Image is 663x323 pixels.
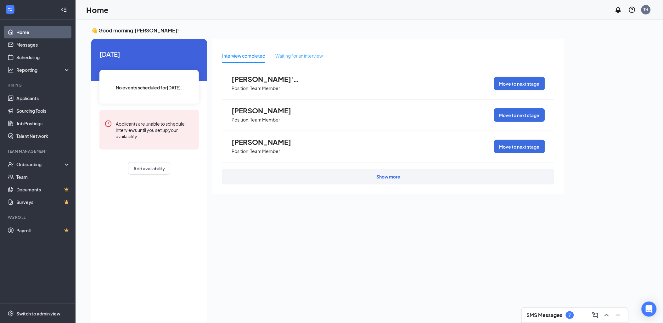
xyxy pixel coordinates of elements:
button: ChevronUp [602,310,612,320]
a: Sourcing Tools [16,105,70,117]
span: No events scheduled for [DATE] . [116,84,183,91]
svg: Minimize [614,311,622,319]
a: Team [16,171,70,183]
a: Messages [16,38,70,51]
svg: WorkstreamLogo [7,6,13,13]
a: PayrollCrown [16,224,70,237]
p: Position: [232,85,250,91]
button: Minimize [613,310,623,320]
button: Move to next stage [494,140,545,153]
a: Home [16,26,70,38]
a: Talent Network [16,130,70,142]
svg: Analysis [8,67,14,73]
p: Position: [232,117,250,123]
div: TH [644,7,649,12]
a: SurveysCrown [16,196,70,208]
div: Applicants are unable to schedule interviews until you set up your availability. [116,120,194,139]
p: Team Member [250,148,280,154]
span: [PERSON_NAME] [232,106,301,115]
button: Add availability [128,162,170,175]
h3: 👋 Good morning, [PERSON_NAME] ! [91,27,565,34]
h1: Home [86,4,109,15]
div: Hiring [8,82,69,88]
div: Reporting [16,67,70,73]
svg: ChevronUp [603,311,610,319]
div: Interview completed [222,52,265,59]
svg: Settings [8,310,14,317]
a: Job Postings [16,117,70,130]
span: [DATE] [99,49,199,59]
div: Open Intercom Messenger [642,302,657,317]
svg: QuestionInfo [628,6,636,14]
p: Team Member [250,85,280,91]
svg: Error [104,120,112,127]
div: Show more [376,173,400,180]
p: Position: [232,148,250,154]
svg: ComposeMessage [592,311,599,319]
span: [PERSON_NAME] [232,138,301,146]
a: Applicants [16,92,70,105]
h3: SMS Messages [527,312,563,319]
a: DocumentsCrown [16,183,70,196]
div: Payroll [8,215,69,220]
div: Team Management [8,149,69,154]
svg: UserCheck [8,161,14,167]
button: ComposeMessage [590,310,600,320]
button: Move to next stage [494,108,545,122]
svg: Notifications [615,6,622,14]
div: 7 [569,313,571,318]
button: Move to next stage [494,77,545,90]
div: Switch to admin view [16,310,60,317]
a: Scheduling [16,51,70,64]
svg: Collapse [61,7,67,13]
div: Onboarding [16,161,65,167]
div: Waiting for an interview [275,52,323,59]
p: Team Member [250,117,280,123]
span: [PERSON_NAME]'[PERSON_NAME] [232,75,301,83]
